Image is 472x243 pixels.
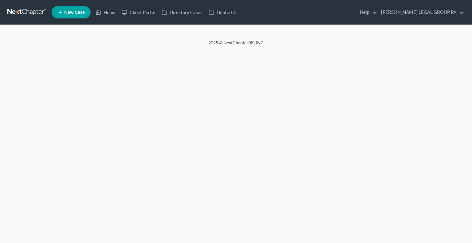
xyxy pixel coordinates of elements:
a: Help [357,7,377,18]
a: Directory Cases [159,7,206,18]
a: DebtorCC [206,7,240,18]
a: Home [92,7,119,18]
new-legal-case-button: New Case [52,6,91,18]
div: 2025 © NextChapterBK, INC [61,40,411,51]
a: [PERSON_NAME] LEGAL GROUP PA [378,7,464,18]
a: Client Portal [119,7,159,18]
